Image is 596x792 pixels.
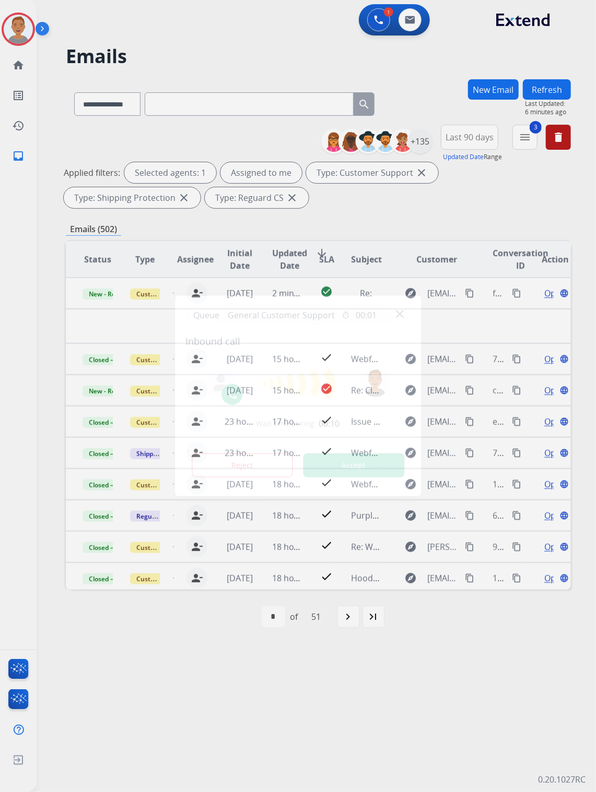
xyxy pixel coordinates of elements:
span: Wait time at ring: [256,418,317,429]
p: Queue [190,308,224,321]
p: 0.20.1027RC [538,773,586,786]
button: Accept [303,453,404,477]
img: close-button [396,310,404,318]
span: Inbound call [185,334,411,349]
button: Reject [192,453,293,477]
span: General Customer Support [224,309,339,321]
img: agent-avatar [212,375,229,391]
img: avatar [361,368,390,397]
img: call-icon [226,388,238,401]
span: 00:01 [356,309,377,321]
mat-icon: timer [341,311,349,319]
span: 00:10 [319,417,340,430]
